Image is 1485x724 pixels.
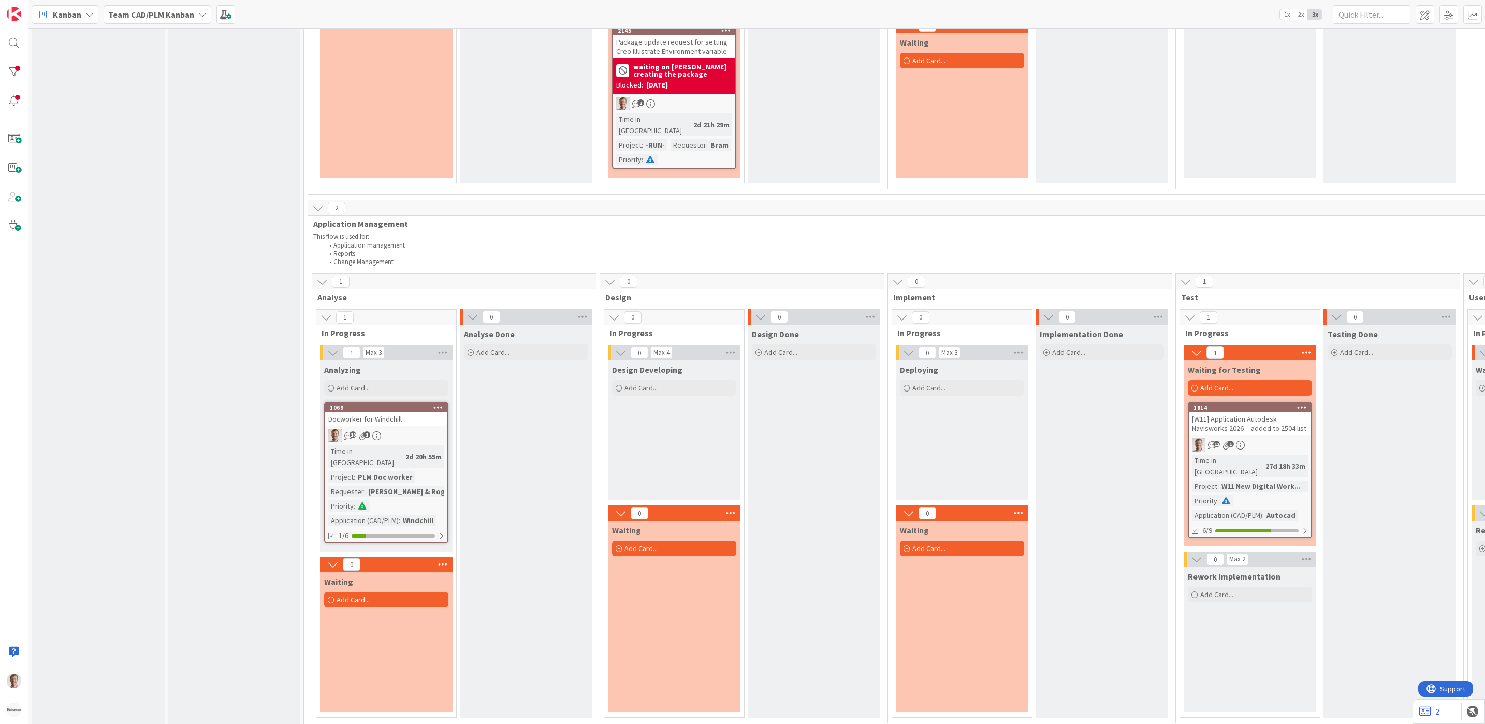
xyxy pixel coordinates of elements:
div: Priority [1192,495,1217,506]
span: Analyzing [324,365,361,375]
span: : [1217,481,1219,492]
span: 0 [620,276,637,288]
div: Application (CAD/PLM) [328,515,399,526]
div: 1069 [325,403,447,412]
div: Priority [616,154,642,165]
span: Add Card... [764,347,797,357]
span: Waiting for Testing [1188,365,1261,375]
span: 1 [343,346,360,359]
div: Project [1192,481,1217,492]
span: In Progress [322,328,443,338]
span: Test [1181,292,1447,302]
span: 0 [1058,311,1076,323]
span: 0 [919,507,936,519]
b: Team CAD/PLM Kanban [108,9,194,20]
span: 12 [1213,441,1220,447]
div: 27d 18h 33m [1263,460,1308,472]
img: BO [1192,438,1205,452]
div: Project [328,471,354,483]
span: 1 [336,311,354,324]
span: 1/6 [339,530,348,541]
span: Kanban [53,8,81,21]
div: Time in [GEOGRAPHIC_DATA] [1192,455,1261,477]
div: BO [325,429,447,442]
span: Design Developing [612,365,682,375]
div: Time in [GEOGRAPHIC_DATA] [328,445,401,468]
span: Deploying [900,365,938,375]
span: In Progress [609,328,731,338]
span: 0 [1206,553,1224,566]
div: Blocked: [616,80,643,91]
span: 6/9 [1202,525,1212,536]
span: Add Card... [1200,590,1233,599]
span: Implementation Done [1040,329,1123,339]
div: Requester [671,139,706,151]
span: 0 [912,311,929,324]
span: 1 [1200,311,1217,324]
span: 3x [1308,9,1322,20]
div: Max 3 [366,350,382,355]
div: Bram [708,139,731,151]
span: 0 [343,558,360,571]
div: Windchill [400,515,436,526]
div: 1069Docworker for Windchill [325,403,447,426]
span: : [1261,460,1263,472]
span: 0 [631,346,648,359]
div: Requester [328,486,364,497]
img: avatar [7,703,21,717]
div: 2d 21h 29m [691,119,732,131]
span: 0 [624,311,642,324]
span: : [401,451,403,462]
img: Visit kanbanzone.com [7,7,21,21]
span: 2x [1294,9,1308,20]
span: In Progress [897,328,1019,338]
div: BO [1189,438,1311,452]
span: 1x [1280,9,1294,20]
span: 1 [332,276,350,288]
div: Application (CAD/PLM) [1192,510,1262,521]
span: 0 [919,346,936,359]
a: 2 [1419,705,1439,718]
span: : [399,515,400,526]
div: 1814 [1189,403,1311,412]
span: 1 [1206,346,1224,359]
span: 2 [637,99,644,106]
div: BO [613,97,735,110]
div: 2145 [618,27,735,34]
span: Add Card... [337,383,370,393]
span: Waiting [324,576,353,587]
span: 0 [631,507,648,519]
span: Add Card... [1340,347,1373,357]
div: Priority [328,500,354,512]
div: Max 2 [1229,557,1245,562]
span: 0 [770,311,788,323]
div: 1814 [1193,404,1311,411]
span: : [642,154,643,165]
span: 0 [908,276,925,288]
div: -RUN- [643,139,667,151]
span: Add Card... [1200,383,1233,393]
span: 0 [483,311,500,323]
div: [DATE] [646,80,668,91]
div: Autocad [1264,510,1298,521]
span: Support [22,2,47,14]
div: Docworker for Windchill [325,412,447,426]
span: Analyse Done [464,329,515,339]
span: 1 [1196,276,1213,288]
span: 1 [1227,441,1234,447]
span: Waiting [900,37,929,48]
span: Add Card... [1052,347,1085,357]
div: Max 4 [653,350,669,355]
div: Max 3 [941,350,957,355]
span: 1 [363,431,370,438]
div: [PERSON_NAME] & Rogi... [366,486,456,497]
span: : [689,119,691,131]
span: Waiting [612,525,641,535]
span: : [354,471,355,483]
span: Add Card... [912,56,945,65]
span: Add Card... [337,595,370,604]
span: : [354,500,355,512]
div: 1814[W11] Application Autodesk Navisworks 2026 -- added to 2504 list [1189,403,1311,435]
span: Rework Implementation [1188,571,1280,582]
img: BO [7,674,21,688]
